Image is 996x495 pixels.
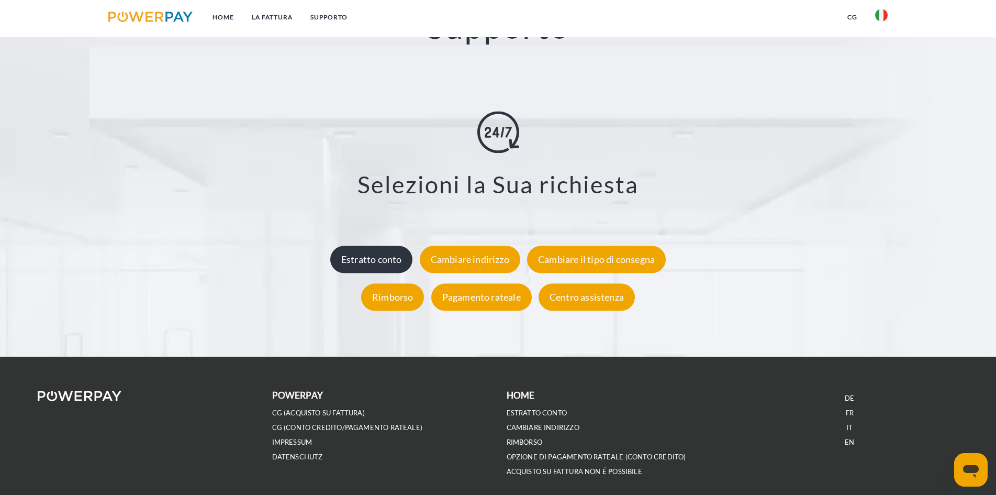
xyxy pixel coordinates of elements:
[845,438,854,447] a: EN
[63,170,933,199] h3: Selezioni la Sua richiesta
[838,8,866,27] a: CG
[417,254,523,266] a: Cambiare indirizzo
[204,8,243,27] a: Home
[536,292,637,303] a: Centro assistenza
[539,284,635,311] div: Centro assistenza
[301,8,356,27] a: Supporto
[429,292,534,303] a: Pagamento rateale
[328,254,416,266] a: Estratto conto
[524,254,668,266] a: Cambiare il tipo di consegna
[954,453,988,487] iframe: Pulsante per aprire la finestra di messaggistica
[330,246,413,273] div: Estratto conto
[272,453,323,461] a: DATENSCHUTZ
[507,409,567,417] a: ESTRATTO CONTO
[361,284,424,311] div: Rimborso
[846,409,854,417] a: FR
[846,423,853,432] a: IT
[359,292,427,303] a: Rimborso
[272,390,323,401] b: POWERPAY
[507,390,535,401] b: Home
[507,438,542,447] a: RIMBORSO
[507,423,579,432] a: CAMBIARE INDIRIZZO
[845,394,854,403] a: DE
[272,409,365,417] a: CG (Acquisto su fattura)
[527,246,666,273] div: Cambiare il tipo di consegna
[272,438,312,447] a: IMPRESSUM
[507,453,686,461] a: OPZIONE DI PAGAMENTO RATEALE (Conto Credito)
[507,467,642,476] a: ACQUISTO SU FATTURA NON É POSSIBILE
[875,9,888,21] img: it
[38,391,122,401] img: logo-powerpay-white.svg
[431,284,532,311] div: Pagamento rateale
[108,12,193,22] img: logo-powerpay.svg
[272,423,422,432] a: CG (Conto Credito/Pagamento rateale)
[243,8,301,27] a: LA FATTURA
[477,111,519,153] img: online-shopping.svg
[420,246,520,273] div: Cambiare indirizzo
